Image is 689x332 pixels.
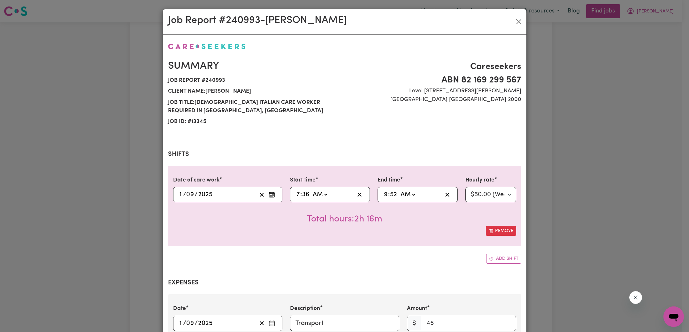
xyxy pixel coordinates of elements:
[195,191,198,198] span: /
[257,190,267,199] button: Clear date
[168,43,246,49] img: Careseekers logo
[307,215,382,224] span: Total hours worked: 2 hours 16 minutes
[168,151,521,158] h2: Shifts
[290,305,320,313] label: Description
[183,191,186,198] span: /
[183,320,186,327] span: /
[168,86,341,97] span: Client name: [PERSON_NAME]
[186,191,190,198] span: 0
[290,316,399,331] input: Transport
[296,190,300,199] input: --
[168,60,341,72] h2: Summary
[348,73,521,87] span: ABN 82 169 299 567
[168,14,347,27] h2: Job Report # 240993 - [PERSON_NAME]
[348,96,521,104] span: [GEOGRAPHIC_DATA] [GEOGRAPHIC_DATA] 2000
[267,319,277,328] button: Enter the date of expense
[348,60,521,73] span: Careseekers
[168,97,341,117] span: Job title: [DEMOGRAPHIC_DATA] Italian Care Worker Required in [GEOGRAPHIC_DATA], [GEOGRAPHIC_DATA]
[168,75,341,86] span: Job report # 240993
[290,176,316,184] label: Start time
[514,17,524,27] button: Close
[407,316,421,331] span: $
[179,319,183,328] input: --
[173,176,219,184] label: Date of care work
[173,305,186,313] label: Date
[348,87,521,95] span: Level [STREET_ADDRESS][PERSON_NAME]
[378,176,400,184] label: End time
[407,305,427,313] label: Amount
[300,191,302,198] span: :
[465,176,494,184] label: Hourly rate
[187,190,195,199] input: --
[168,279,521,287] h2: Expenses
[4,4,39,10] span: Need any help?
[302,190,310,199] input: --
[663,306,684,327] iframe: Button to launch messaging window
[629,291,642,304] iframe: Close message
[187,319,195,328] input: --
[195,320,198,327] span: /
[198,190,213,199] input: ----
[486,226,516,236] button: Remove this shift
[486,254,521,264] button: Add another shift
[388,191,390,198] span: :
[390,190,397,199] input: --
[168,116,341,127] span: Job ID: # 13345
[257,319,267,328] button: Clear date
[198,319,213,328] input: ----
[186,320,190,327] span: 0
[267,190,277,199] button: Enter the date of care work
[384,190,388,199] input: --
[179,190,183,199] input: --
